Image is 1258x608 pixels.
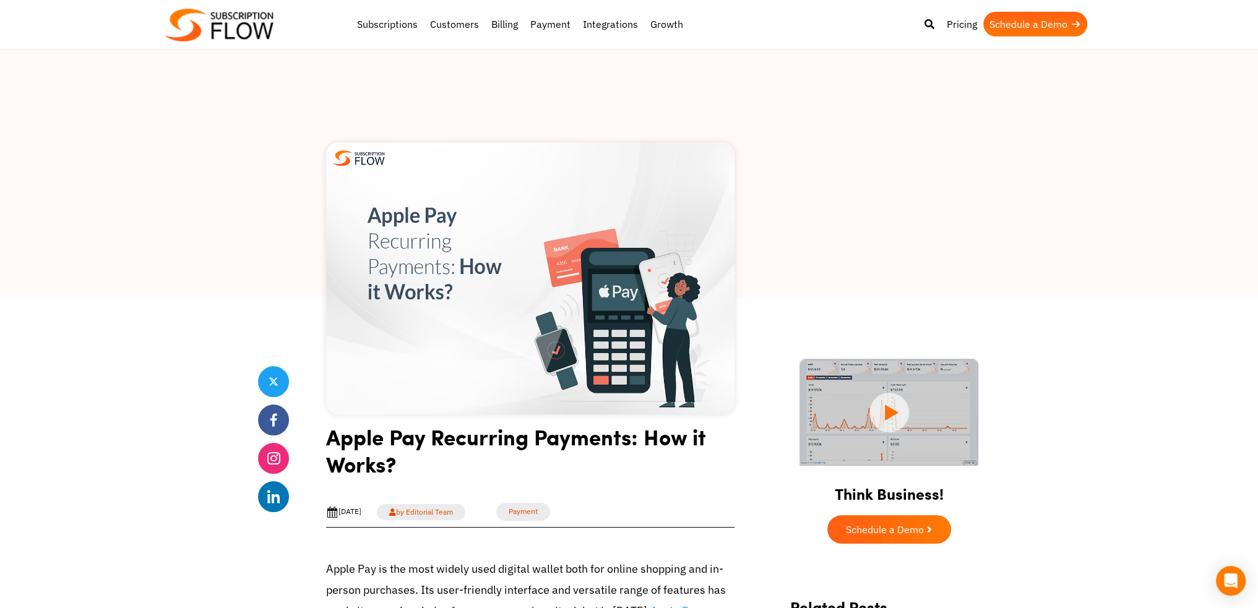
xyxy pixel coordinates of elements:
a: Schedule a Demo [983,12,1087,36]
a: Payment [496,503,550,521]
a: Growth [644,12,689,36]
img: intro video [799,359,978,466]
img: Subscriptionflow [165,9,274,41]
a: Schedule a Demo [827,515,951,544]
a: by Editorial Team [377,504,465,520]
a: Payment [524,12,577,36]
div: [DATE] [326,506,361,518]
h1: Apple Pay Recurring Payments: How it Works? [326,423,735,487]
span: Schedule a Demo [846,525,924,534]
div: Open Intercom Messenger [1216,566,1246,596]
a: Customers [424,12,485,36]
h2: Think Business! [778,469,1001,509]
img: Apple Pay Recurring Payments: How it Works? [326,142,735,414]
a: Subscriptions [351,12,424,36]
a: Pricing [941,12,983,36]
a: Billing [485,12,524,36]
a: Integrations [577,12,644,36]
